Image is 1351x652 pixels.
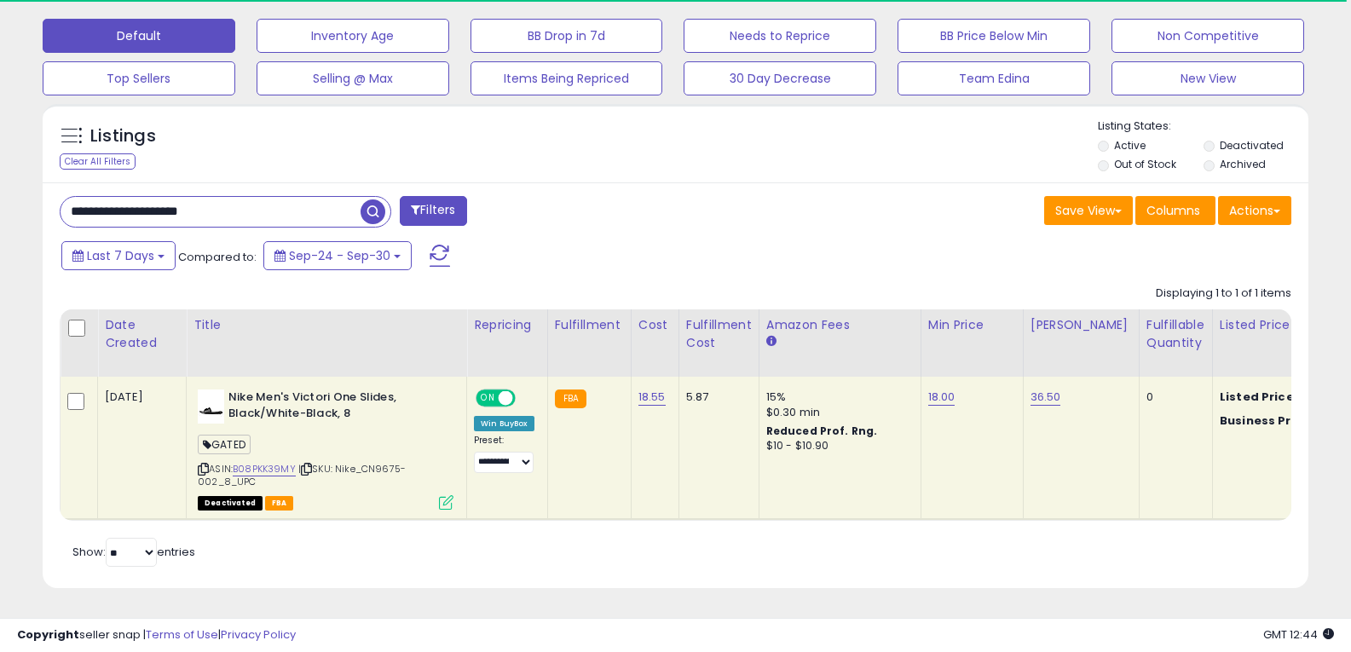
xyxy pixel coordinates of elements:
[766,389,908,405] div: 15%
[1098,118,1308,135] p: Listing States:
[1220,413,1313,429] b: Business Price:
[1156,286,1291,302] div: Displaying 1 to 1 of 1 items
[193,316,459,334] div: Title
[513,391,540,406] span: OFF
[1263,626,1334,643] span: 2025-10-8 12:44 GMT
[198,389,224,424] img: 317zFuc3p3L._SL40_.jpg
[1111,61,1304,95] button: New View
[17,627,296,643] div: seller snap | |
[1044,196,1133,225] button: Save View
[766,405,908,420] div: $0.30 min
[265,496,294,511] span: FBA
[257,61,449,95] button: Selling @ Max
[928,316,1016,334] div: Min Price
[766,439,908,453] div: $10 - $10.90
[1146,316,1205,352] div: Fulfillable Quantity
[178,249,257,265] span: Compared to:
[1220,157,1266,171] label: Archived
[198,389,453,508] div: ASIN:
[1114,157,1176,171] label: Out of Stock
[198,435,251,454] span: GATED
[684,19,876,53] button: Needs to Reprice
[686,316,752,352] div: Fulfillment Cost
[1031,389,1061,406] a: 36.50
[105,389,173,405] div: [DATE]
[555,389,586,408] small: FBA
[228,389,436,425] b: Nike Men's Victori One Slides, Black/White-Black, 8
[17,626,79,643] strong: Copyright
[471,61,663,95] button: Items Being Repriced
[198,496,263,511] span: All listings that are unavailable for purchase on Amazon for any reason other than out-of-stock
[72,544,195,560] span: Show: entries
[474,435,534,473] div: Preset:
[684,61,876,95] button: 30 Day Decrease
[1031,316,1132,334] div: [PERSON_NAME]
[233,462,296,476] a: B08PKK39MY
[638,316,672,334] div: Cost
[1220,138,1284,153] label: Deactivated
[198,462,406,488] span: | SKU: Nike_CN9675-002_8_UPC
[474,416,534,431] div: Win BuyBox
[638,389,666,406] a: 18.55
[43,61,235,95] button: Top Sellers
[474,316,540,334] div: Repricing
[898,61,1090,95] button: Team Edina
[87,247,154,264] span: Last 7 Days
[43,19,235,53] button: Default
[766,334,777,349] small: Amazon Fees.
[146,626,218,643] a: Terms of Use
[471,19,663,53] button: BB Drop in 7d
[1218,196,1291,225] button: Actions
[90,124,156,148] h5: Listings
[555,316,624,334] div: Fulfillment
[686,389,746,405] div: 5.87
[60,153,136,170] div: Clear All Filters
[221,626,296,643] a: Privacy Policy
[766,316,914,334] div: Amazon Fees
[105,316,179,352] div: Date Created
[1135,196,1215,225] button: Columns
[1146,202,1200,219] span: Columns
[61,241,176,270] button: Last 7 Days
[1220,389,1297,405] b: Listed Price:
[1114,138,1146,153] label: Active
[1111,19,1304,53] button: Non Competitive
[257,19,449,53] button: Inventory Age
[263,241,412,270] button: Sep-24 - Sep-30
[289,247,390,264] span: Sep-24 - Sep-30
[400,196,466,226] button: Filters
[477,391,499,406] span: ON
[898,19,1090,53] button: BB Price Below Min
[928,389,956,406] a: 18.00
[1146,389,1199,405] div: 0
[766,424,878,438] b: Reduced Prof. Rng.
